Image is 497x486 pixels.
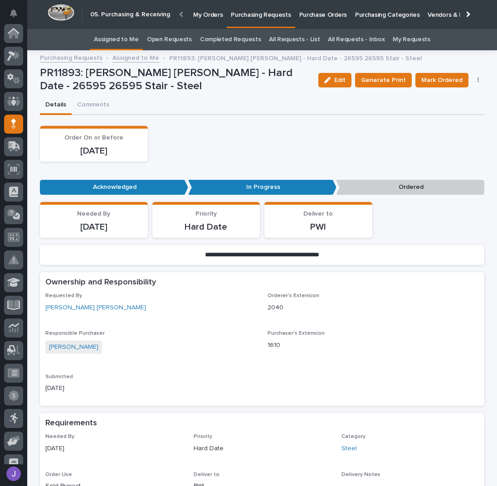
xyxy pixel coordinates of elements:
[45,374,73,380] span: Submitted
[268,303,479,313] p: 2040
[45,331,105,336] span: Responsible Purchaser
[45,434,74,439] span: Needed By
[45,221,142,232] p: [DATE]
[45,145,142,156] p: [DATE]
[72,96,115,115] button: Comments
[318,73,351,87] button: Edit
[415,73,468,87] button: Mark Ordered
[11,9,23,24] div: Notifications
[341,434,365,439] span: Category
[77,211,110,217] span: Needed By
[48,4,74,21] img: Workspace Logo
[268,331,325,336] span: Purchaser's Extension
[194,434,212,439] span: Priority
[269,29,320,50] a: All Requests - List
[40,96,72,115] button: Details
[268,341,479,350] p: 1610
[49,342,98,352] a: [PERSON_NAME]
[45,472,72,477] span: Order Use
[194,472,219,477] span: Deliver to
[4,4,23,23] button: Notifications
[45,293,82,298] span: Requested By
[303,211,333,217] span: Deliver to
[112,52,159,63] a: Assigned to Me
[45,444,183,453] p: [DATE]
[64,135,123,141] span: Order On or Before
[45,419,97,428] h2: Requirements
[341,444,357,453] a: Steel
[341,472,380,477] span: Delivery Notes
[393,29,430,50] a: My Requests
[355,73,412,87] button: Generate Print
[94,29,139,50] a: Assigned to Me
[158,221,255,232] p: Hard Date
[268,293,319,298] span: Orderer's Extension
[169,53,422,63] p: PR11893: [PERSON_NAME] [PERSON_NAME] - Hard Date - 26595 26595 Stair - Steel
[336,180,484,195] p: Ordered
[328,29,385,50] a: All Requests - Inbox
[334,77,346,83] span: Edit
[45,278,156,288] h2: Ownership and Responsibility
[421,76,463,85] span: Mark Ordered
[40,67,311,93] p: PR11893: [PERSON_NAME] [PERSON_NAME] - Hard Date - 26595 26595 Stair - Steel
[195,211,217,217] span: Priority
[90,11,170,19] h2: 05. Purchasing & Receiving
[270,221,367,232] p: PWI
[194,444,331,453] p: Hard Date
[45,303,146,313] a: [PERSON_NAME] [PERSON_NAME]
[40,52,102,63] a: Purchasing Requests
[45,384,257,393] p: [DATE]
[4,464,23,483] button: users-avatar
[188,180,336,195] p: In Progress
[361,76,406,85] span: Generate Print
[200,29,261,50] a: Completed Requests
[147,29,192,50] a: Open Requests
[40,180,188,195] p: Acknowledged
